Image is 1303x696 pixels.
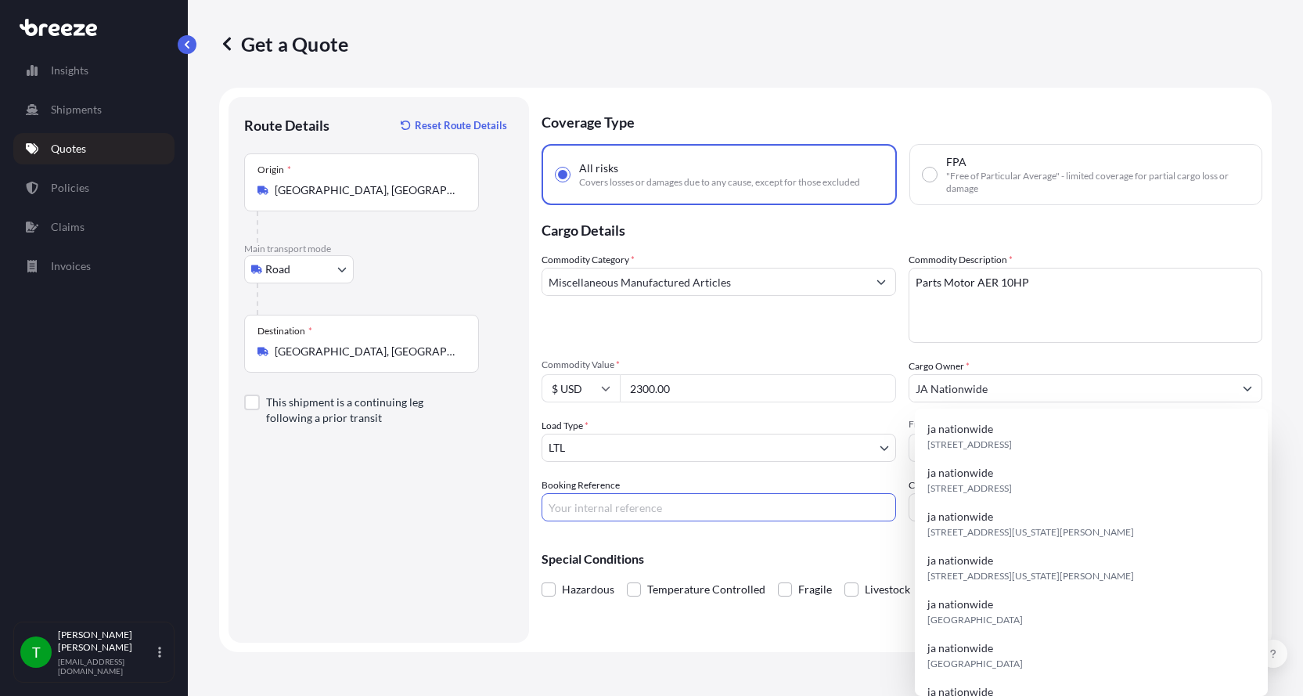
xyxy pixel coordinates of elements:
[51,63,88,78] p: Insights
[542,478,620,493] label: Booking Reference
[266,395,466,426] label: This shipment is a continuing leg following a prior transit
[51,102,102,117] p: Shipments
[909,493,1263,521] input: Enter name
[867,268,895,296] button: Show suggestions
[542,418,589,434] span: Load Type
[219,31,348,56] p: Get a Quote
[58,629,155,654] p: [PERSON_NAME] [PERSON_NAME]
[556,168,570,182] input: All risksCovers losses or damages due to any cause, except for those excluded
[265,261,290,277] span: Road
[542,268,867,296] input: Select a commodity type
[542,359,896,371] span: Commodity Value
[13,172,175,204] a: Policies
[542,553,1262,565] p: Special Conditions
[257,325,312,337] div: Destination
[13,251,175,282] a: Invoices
[927,612,1023,628] span: [GEOGRAPHIC_DATA]
[13,211,175,243] a: Claims
[542,97,1262,144] p: Coverage Type
[909,374,1234,402] input: Full name
[927,481,1012,496] span: [STREET_ADDRESS]
[275,344,459,359] input: Destination
[927,640,993,656] span: ja nationwide
[51,180,89,196] p: Policies
[51,258,91,274] p: Invoices
[927,656,1023,672] span: [GEOGRAPHIC_DATA]
[542,205,1262,252] p: Cargo Details
[549,440,565,456] span: LTL
[620,374,896,402] input: Type amount
[542,434,896,462] button: LTL
[923,168,937,182] input: FPA"Free of Particular Average" - limited coverage for partial cargo loss or damage
[244,243,513,255] p: Main transport mode
[244,116,329,135] p: Route Details
[946,170,1250,195] span: "Free of Particular Average" - limited coverage for partial cargo loss or damage
[257,164,291,176] div: Origin
[51,219,85,235] p: Claims
[927,568,1134,584] span: [STREET_ADDRESS][US_STATE][PERSON_NAME]
[51,141,86,157] p: Quotes
[927,465,993,481] span: ja nationwide
[58,657,155,676] p: [EMAIL_ADDRESS][DOMAIN_NAME]
[244,255,354,283] button: Select transport
[32,644,41,660] span: T
[927,437,1012,453] span: [STREET_ADDRESS]
[542,252,635,268] label: Commodity Category
[13,55,175,86] a: Insights
[909,478,964,493] label: Carrier Name
[542,493,896,521] input: Your internal reference
[798,578,832,601] span: Fragile
[562,578,614,601] span: Hazardous
[927,509,993,525] span: ja nationwide
[1233,374,1262,402] button: Show suggestions
[927,525,1134,540] span: [STREET_ADDRESS][US_STATE][PERSON_NAME]
[909,418,1263,431] span: Freight Cost
[865,578,910,601] span: Livestock
[579,160,618,176] span: All risks
[927,421,993,437] span: ja nationwide
[13,133,175,164] a: Quotes
[927,553,993,568] span: ja nationwide
[946,154,966,170] span: FPA
[647,578,765,601] span: Temperature Controlled
[393,113,513,138] button: Reset Route Details
[13,94,175,125] a: Shipments
[275,182,459,198] input: Origin
[927,597,993,612] span: ja nationwide
[909,359,970,374] label: Cargo Owner
[415,117,507,133] p: Reset Route Details
[909,252,1013,268] label: Commodity Description
[579,176,860,189] span: Covers losses or damages due to any cause, except for those excluded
